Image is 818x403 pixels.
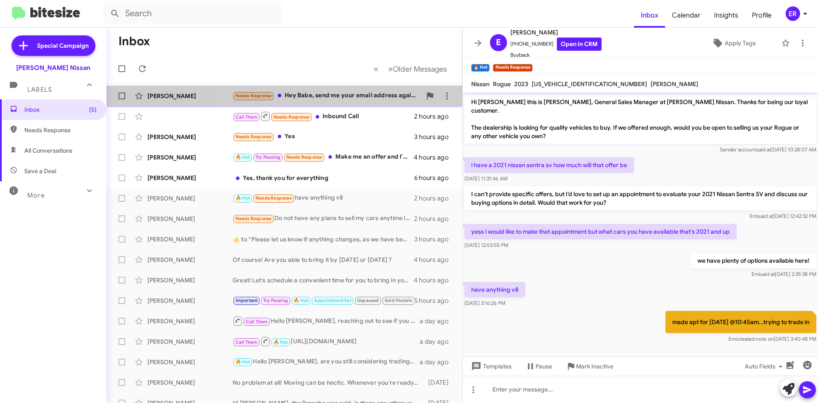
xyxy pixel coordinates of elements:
div: Hey Babe, send me your email address again. I am at Geek Squad, they believe I have a problem [233,91,421,101]
span: Nissan [471,80,490,88]
a: Calendar [665,3,707,28]
div: Hello [PERSON_NAME], reaching out to see if you can make it by [DATE] or [DATE] with your 2014 tr... [233,316,420,326]
span: Try Pausing [256,154,280,160]
span: [DATE] 3:16:26 PM [464,300,505,306]
p: yess i would like to make that appointment but what cars you have available that's 2021 and up [464,224,737,239]
span: » [388,64,393,74]
h1: Inbox [118,35,150,48]
div: [PERSON_NAME] [147,358,233,366]
span: Labels [27,86,52,93]
span: Apply Tags [725,35,756,51]
span: (5) [89,105,97,114]
a: Profile [745,3,778,28]
div: [PERSON_NAME] [147,255,233,264]
a: Special Campaign [12,35,95,56]
div: 2 hours ago [414,112,455,121]
nav: Page navigation example [369,60,452,78]
span: Needs Response [274,114,310,120]
span: Mark Inactive [576,359,613,374]
span: [DATE] 12:53:55 PM [464,242,508,248]
div: Make me an offer and I'll let you know if I'm interested, okay? [233,152,414,162]
button: Previous [369,60,383,78]
p: i have a 2021 nissan sentra sv how much will that offer be [464,157,634,173]
span: E [496,36,501,49]
input: Search [103,3,282,24]
div: a day ago [420,337,455,346]
span: Sold Historic [385,298,413,303]
p: made apt for [DATE] @10:45am...trying to trade in [665,311,816,333]
span: Important [236,298,258,303]
div: 4 hours ago [414,276,455,284]
div: Yes [233,132,414,142]
span: Templates [469,359,512,374]
span: Emi [DATE] 12:42:32 PM [750,213,816,219]
span: Unpaused [357,298,379,303]
span: Buyback [510,51,602,59]
span: Rogue [493,80,511,88]
div: [PERSON_NAME] [147,378,233,387]
span: said at [756,146,771,153]
span: [PHONE_NUMBER] [510,38,602,51]
div: [PERSON_NAME] [147,194,233,203]
span: 🔥 Hot [274,339,288,345]
div: [PERSON_NAME] [147,235,233,244]
span: [PERSON_NAME] [510,27,602,38]
span: Older Messages [393,64,447,74]
span: [PERSON_NAME] [651,80,698,88]
div: Hi, I traded it in due to oil issues [233,296,414,305]
a: Inbox [634,3,665,28]
div: [URL][DOMAIN_NAME] [233,336,420,347]
span: Needs Response [236,93,272,99]
div: [PERSON_NAME] [147,276,233,284]
span: Pause [536,359,552,374]
div: 6 hours ago [414,174,455,182]
div: [PERSON_NAME] [147,337,233,346]
div: 3 hours ago [414,235,455,244]
div: 4 hours ago [414,255,455,264]
span: [DATE] 11:31:46 AM [464,175,507,182]
div: [PERSON_NAME] [147,153,233,162]
span: Call Them [236,114,258,120]
span: Needs Response [24,126,97,134]
span: Emi [DATE] 2:35:38 PM [752,271,816,277]
div: ER [786,6,800,21]
span: 🔥 Hot [236,154,250,160]
span: created note on [737,336,774,342]
button: Templates [463,359,518,374]
div: [DATE] [424,378,455,387]
span: Special Campaign [37,41,89,50]
span: Needs Response [236,216,272,221]
span: Needs Response [256,195,292,201]
p: I can’t provide specific offers, but I’d love to set up an appointment to evaluate your 2021 Niss... [464,186,816,210]
div: [PERSON_NAME] [147,174,233,182]
div: 2 hours ago [414,215,455,223]
span: Inbox [24,105,97,114]
small: 🔥 Hot [471,64,490,72]
p: Hi [PERSON_NAME] this is [PERSON_NAME], General Sales Manager at [PERSON_NAME] Nissan. Thanks for... [464,94,816,144]
div: [PERSON_NAME] [147,215,233,223]
span: 🔥 Hot [236,195,250,201]
div: Hello [PERSON_NAME], are you still considering trading in your Jeep Grand Cherokee L ? [233,357,420,367]
span: said at [758,213,773,219]
span: Auto Fields [745,359,786,374]
div: [PERSON_NAME] Nissan [16,64,90,72]
button: Apply Tags [690,35,777,51]
div: Do not have any plans to sell my cars anytime in the next few years. [233,214,414,223]
span: Try Pausing [263,298,288,303]
span: Needs Response [286,154,323,160]
button: Mark Inactive [559,359,620,374]
button: Pause [518,359,559,374]
div: have anything v8 [233,193,414,203]
div: [PERSON_NAME] [147,296,233,305]
p: we have plenty of options available here! [691,253,816,268]
span: All Conversations [24,146,72,155]
small: Needs Response [493,64,532,72]
span: Call Them [246,319,268,325]
span: Sender account [DATE] 10:28:07 AM [720,146,816,153]
span: [US_VEHICLE_IDENTIFICATION_NUMBER] [532,80,647,88]
div: 4 hours ago [414,153,455,162]
div: Yes, thank you for everything [233,174,414,182]
button: Auto Fields [738,359,792,374]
